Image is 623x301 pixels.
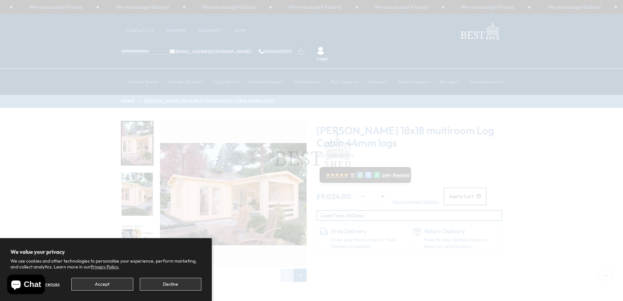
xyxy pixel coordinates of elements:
p: We use cookies and other technologies to personalize your experience, perform marketing, and coll... [10,258,201,270]
h2: We value your privacy [10,249,201,255]
button: Decline [140,278,201,291]
button: Accept [71,278,133,291]
inbox-online-store-chat: Shopify online store chat [5,275,47,296]
a: Privacy Policy. [91,264,119,270]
